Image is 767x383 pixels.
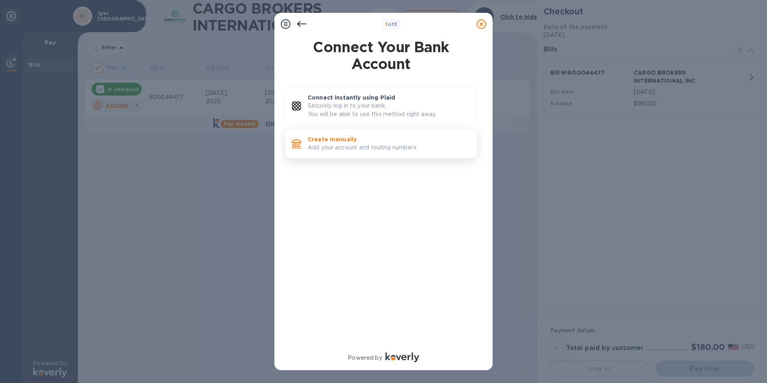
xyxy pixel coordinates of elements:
[308,94,471,102] p: Connect instantly using Plaid
[386,21,398,27] b: of 3
[348,354,382,362] p: Powered by
[308,102,471,118] p: Securely log in to your bank. You will be able to use this method right away.
[386,352,419,362] img: Logo
[308,143,471,152] p: Add your account and routing numbers.
[282,39,481,72] h1: Connect Your Bank Account
[386,21,388,27] span: 1
[308,135,471,143] p: Create manually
